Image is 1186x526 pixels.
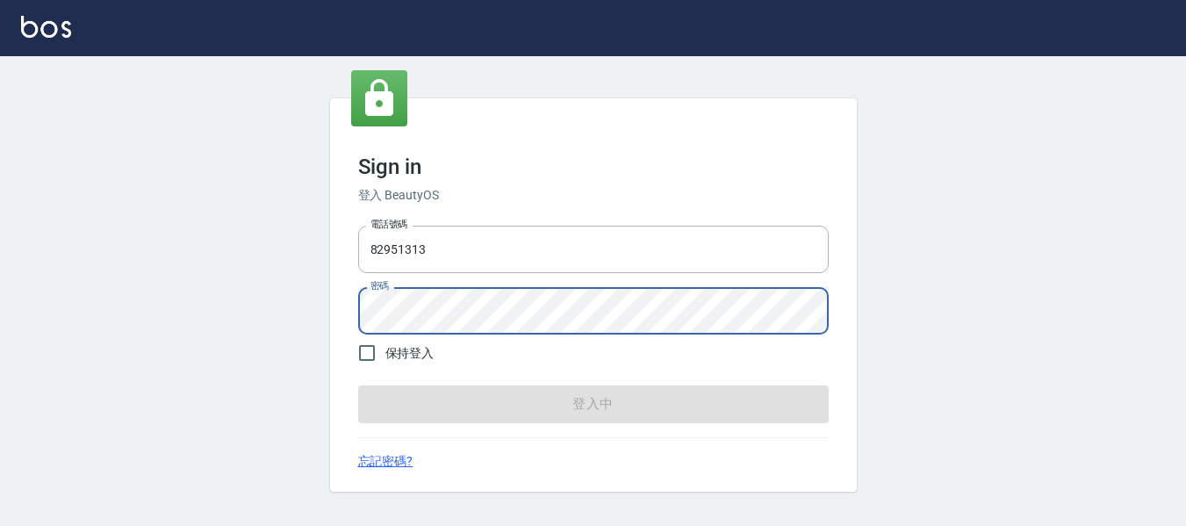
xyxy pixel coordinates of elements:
img: Logo [21,16,71,38]
h3: Sign in [358,155,829,179]
h6: 登入 BeautyOS [358,186,829,205]
span: 保持登入 [385,344,435,363]
label: 電話號碼 [370,218,407,231]
a: 忘記密碼? [358,452,413,471]
label: 密碼 [370,279,389,292]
